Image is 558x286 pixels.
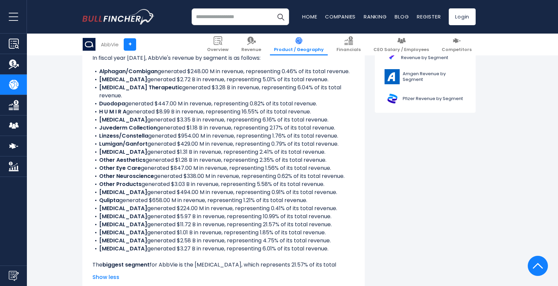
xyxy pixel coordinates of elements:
li: generated $3.35 B in revenue, representing 6.16% of its total revenue. [92,116,355,124]
b: Linzess/Constella [99,132,148,140]
b: [MEDICAL_DATA] [99,237,147,244]
img: bullfincher logo [82,9,155,25]
a: Overview [203,34,233,55]
a: Blog [395,13,409,20]
b: [MEDICAL_DATA] [99,76,147,83]
b: [MEDICAL_DATA] [99,221,147,228]
li: generated $224.00 M in revenue, representing 0.41% of its total revenue. [92,204,355,212]
li: generated $1.01 B in revenue, representing 1.85% of its total revenue. [92,229,355,237]
a: Go to homepage [82,9,155,25]
span: Overview [207,47,229,53]
li: generated $1.28 B in revenue, representing 2.35% of its total revenue. [92,156,355,164]
b: Other Products [99,180,142,188]
span: Product / Geography [274,47,324,53]
li: generated $8.99 B in revenue, representing 16.55% of its total revenue. [92,108,355,116]
li: generated $5.97 B in revenue, representing 10.99% of its total revenue. [92,212,355,221]
a: CEO Salary / Employees [369,34,433,55]
b: [MEDICAL_DATA] [99,188,147,196]
li: generated $11.72 B in revenue, representing 21.57% of its total revenue. [92,221,355,229]
a: Product / Geography [270,34,328,55]
span: Amgen Revenue by Segment [403,71,467,83]
b: Duodopa [99,100,125,107]
span: Competitors [442,47,472,53]
img: AMGN logo [384,69,401,84]
li: generated $3.27 B in revenue, representing 6.01% of its total revenue. [92,245,355,253]
button: Search [272,8,289,25]
a: Amgen Revenue by Segment [380,67,471,86]
b: [MEDICAL_DATA] Therapeutic [99,84,182,91]
b: Alphagan/Combigan [99,67,158,75]
b: Lumigan/Ganfort [99,140,148,148]
a: Home [302,13,317,20]
img: PFE logo [384,91,401,106]
li: generated $3.03 B in revenue, representing 5.58% of its total revenue. [92,180,355,188]
p: In fiscal year [DATE], AbbVie's revenue by segment is as follows: [92,54,355,62]
a: Financials [332,34,365,55]
li: generated $248.00 M in revenue, representing 0.46% of its total revenue. [92,67,355,76]
li: generated $494.00 M in revenue, representing 0.91% of its total revenue. [92,188,355,196]
span: Pfizer Revenue by Segment [403,96,463,102]
li: generated $1.31 B in revenue, representing 2.41% of its total revenue. [92,148,355,156]
b: [MEDICAL_DATA] [99,148,147,156]
li: generated $447.00 M in revenue, representing 0.82% of its total revenue. [92,100,355,108]
b: [MEDICAL_DATA] [99,245,147,252]
b: [MEDICAL_DATA] [99,212,147,220]
a: Ranking [364,13,387,20]
a: Pfizer Revenue by Segment [380,89,471,108]
b: Juvederm Collection [99,124,157,132]
li: generated $847.00 M in revenue, representing 1.56% of its total revenue. [92,164,355,172]
a: Revenue [237,34,265,55]
span: CEO Salary / Employees [373,47,429,53]
b: Qulipta [99,196,119,204]
b: [MEDICAL_DATA] [99,116,147,124]
b: [MEDICAL_DATA] [99,204,147,212]
b: Other Eye Care [99,164,141,172]
img: ABBV logo [83,38,95,51]
li: generated $338.00 M in revenue, representing 0.62% of its total revenue. [92,172,355,180]
b: biggest segment [103,261,150,269]
a: + [124,38,136,51]
span: [PERSON_NAME] Corporation Revenue by Segment [401,49,467,61]
li: generated $2.58 B in revenue, representing 4.75% of its total revenue. [92,237,355,245]
span: Revenue [241,47,261,53]
b: [MEDICAL_DATA] [99,229,147,236]
a: Login [449,8,476,25]
a: Register [417,13,441,20]
span: Financials [336,47,361,53]
b: Other Neuroscience [99,172,154,180]
li: generated $1.18 B in revenue, representing 2.17% of its total revenue. [92,124,355,132]
a: Competitors [438,34,476,55]
div: AbbVie [101,41,119,48]
li: generated $658.00 M in revenue, representing 1.21% of its total revenue. [92,196,355,204]
a: Companies [325,13,356,20]
li: generated $954.00 M in revenue, representing 1.76% of its total revenue. [92,132,355,140]
b: Other Aesthetics [99,156,146,164]
b: H U M I R A [99,108,126,115]
li: generated $429.00 M in revenue, representing 0.79% of its total revenue. [92,140,355,148]
li: generated $3.28 B in revenue, representing 6.04% of its total revenue. [92,84,355,100]
li: generated $2.72 B in revenue, representing 5.01% of its total revenue. [92,76,355,84]
span: Show less [92,273,355,281]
